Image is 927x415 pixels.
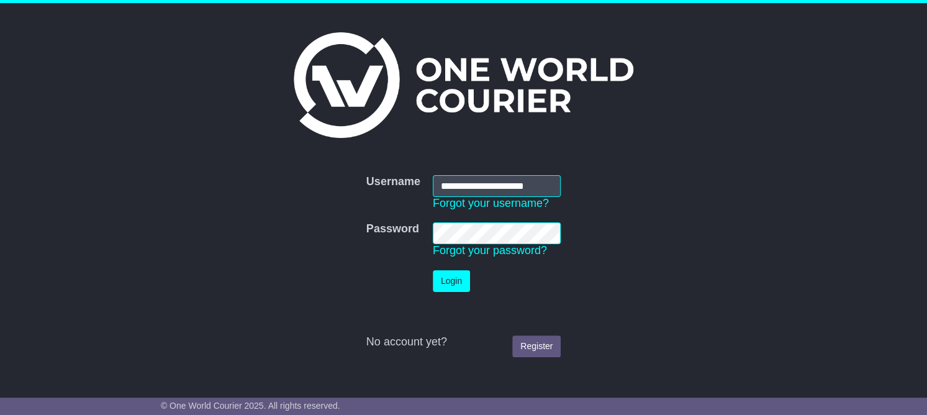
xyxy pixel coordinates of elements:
[433,270,470,292] button: Login
[433,244,547,257] a: Forgot your password?
[161,401,340,411] span: © One World Courier 2025. All rights reserved.
[366,175,420,189] label: Username
[433,197,549,209] a: Forgot your username?
[366,222,419,236] label: Password
[366,335,561,349] div: No account yet?
[294,32,633,138] img: One World
[512,335,561,357] a: Register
